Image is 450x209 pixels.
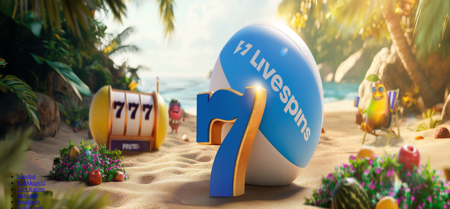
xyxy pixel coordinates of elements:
[17,186,45,192] a: Live Kasino
[17,173,35,179] a: Suositut
[17,180,46,186] a: Kolikkopelit
[17,192,37,198] a: Jackpotit
[17,199,40,205] a: Pöytäpelit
